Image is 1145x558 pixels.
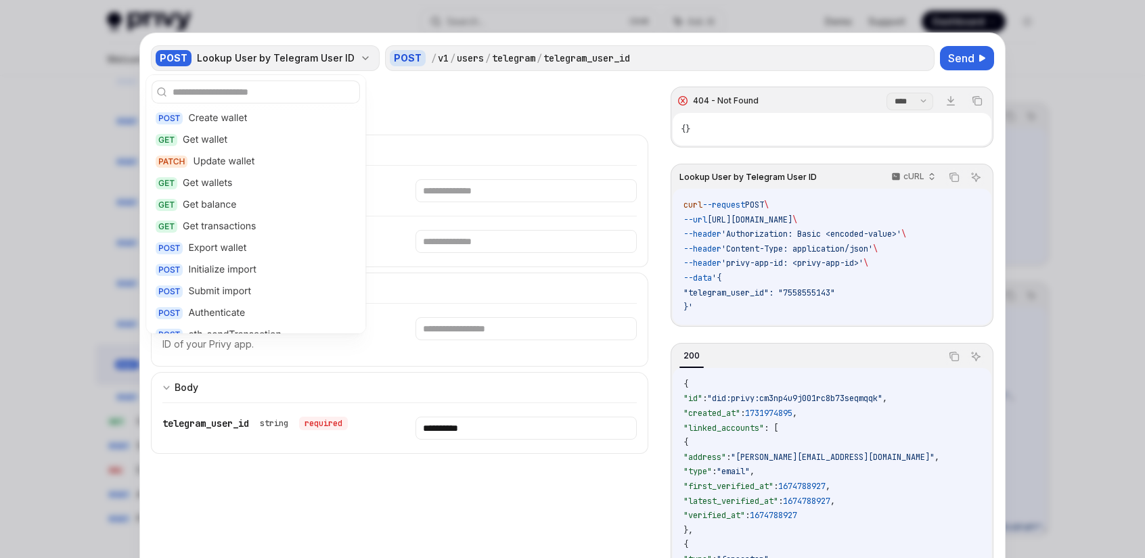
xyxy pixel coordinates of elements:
span: 'privy-app-id: <privy-app-id>' [721,258,863,269]
div: eth_sendTransaction [189,328,282,342]
span: , [826,481,830,492]
span: : [712,466,717,477]
div: telegram_user_id [543,51,630,65]
div: Get transactions [183,220,256,233]
span: : [740,408,745,419]
button: POSTLookup User by Telegram User ID [151,44,380,72]
div: POST [156,50,192,66]
span: --header [683,258,721,269]
span: { [683,539,688,550]
span: '{ [712,273,721,283]
div: users [457,51,484,65]
span: { [683,379,688,390]
span: "type" [683,466,712,477]
span: "email" [717,466,750,477]
span: Lookup User by Telegram User ID [679,172,817,183]
button: Copy the contents from the code block [945,348,963,365]
span: \ [873,243,878,254]
a: GETGet wallets [152,172,360,194]
span: \ [901,229,906,239]
span: \ [792,214,797,225]
span: \ [863,258,868,269]
span: 1674788927 [783,496,830,507]
span: curl [683,200,702,210]
span: "did:privy:cm3np4u9j001rc8b73seqmqqk" [707,393,882,404]
span: , [830,496,835,507]
div: GET [156,220,177,233]
span: "created_at" [683,408,740,419]
div: Initialize import [189,263,256,277]
span: 'Content-Type: application/json' [721,243,873,254]
div: POST [156,112,183,124]
div: POST [156,242,183,254]
span: "[PERSON_NAME][EMAIL_ADDRESS][DOMAIN_NAME]" [731,452,935,463]
span: [URL][DOMAIN_NAME] [707,214,792,225]
span: , [750,466,755,477]
div: telegram [492,51,535,65]
a: GETGet wallet [152,129,360,151]
div: Update wallet [194,155,255,168]
div: / [537,51,542,65]
span: , [935,452,939,463]
div: / [450,51,455,65]
span: --header [683,243,721,254]
span: --request [702,200,745,210]
button: Send [940,46,994,70]
div: Get wallets [183,177,232,190]
div: telegram_user_id [162,417,348,430]
div: required [299,417,348,430]
a: POSTCreate wallet [152,108,360,129]
div: POST [156,307,183,319]
div: POST [156,285,183,298]
span: {} [681,124,690,135]
button: cURL [884,166,941,189]
a: POSTeth_sendTransaction [152,324,360,346]
button: Ask AI [967,168,985,186]
button: expand input section [151,372,648,402]
div: Get wallet [183,133,227,147]
a: POSTInitialize import [152,259,360,281]
button: Ask AI [967,348,985,365]
a: GETGet transactions [152,216,360,237]
a: POSTExport wallet [152,237,360,259]
span: \ [764,200,769,210]
span: : [773,481,778,492]
div: v1 [438,51,449,65]
div: Lookup User by Telegram User ID [197,51,355,65]
span: POST [745,200,764,210]
span: --header [683,229,721,239]
span: --url [683,214,707,225]
div: Authenticate [189,306,246,320]
span: "first_verified_at" [683,481,773,492]
div: POST [390,50,426,66]
button: expand input section [151,273,648,303]
button: expand input section [151,135,648,165]
span: 1674788927 [750,510,797,521]
div: GET [156,134,177,146]
a: POSTAuthenticate [152,302,360,324]
span: 1731974895 [745,408,792,419]
span: "id" [683,393,702,404]
span: : [702,393,707,404]
span: : [726,452,731,463]
div: POST [156,329,183,341]
span: 1674788927 [778,481,826,492]
div: / [485,51,491,65]
div: GET [156,177,177,189]
div: Submit import [189,285,252,298]
span: , [882,393,887,404]
div: Lookup User by Telegram User ID [151,86,648,102]
span: Send [948,50,974,66]
a: POSTSubmit import [152,281,360,302]
a: GETGet balance [152,194,360,216]
div: 200 [679,348,704,364]
span: : [745,510,750,521]
div: string [260,418,288,429]
p: cURL [903,171,924,182]
span: 'Authorization: Basic <encoded-value>' [721,229,901,239]
div: POST [156,264,183,276]
div: GET [156,199,177,211]
span: : [ [764,423,778,434]
div: PATCH [156,156,187,168]
span: "verified_at" [683,510,745,521]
